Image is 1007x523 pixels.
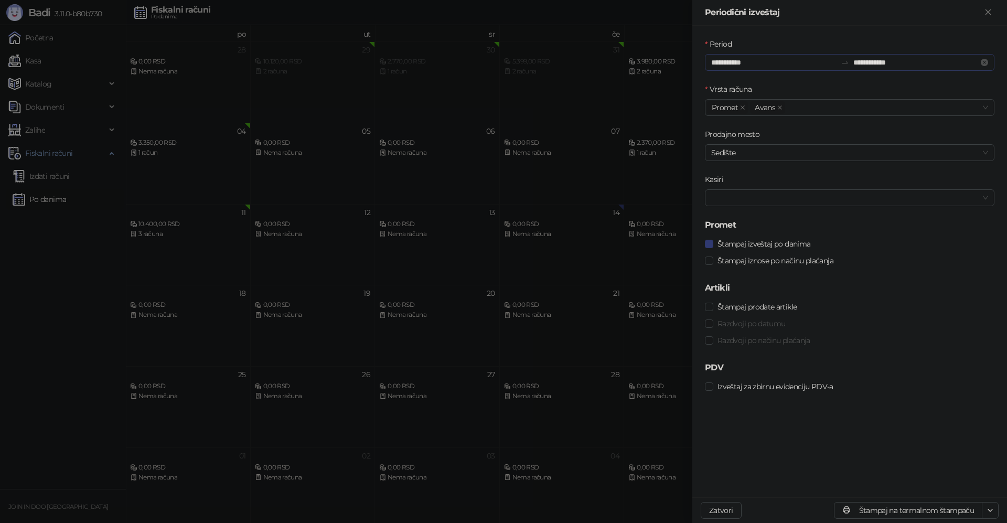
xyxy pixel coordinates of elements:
[755,102,775,113] span: Avans
[713,255,838,266] span: Štampaj iznose po načinu plaćanja
[705,361,994,374] h5: PDV
[705,83,758,95] label: Vrsta računa
[713,335,815,346] span: Razdvoji po načinu plaćanja
[713,318,789,329] span: Razdvoji po datumu
[713,238,815,250] span: Štampaj izveštaj po danima
[712,102,738,113] span: Promet
[705,219,994,231] h5: Promet
[982,6,994,19] button: Zatvori
[777,105,783,110] span: close
[705,38,738,50] label: Period
[834,502,982,519] button: Štampaj na termalnom štampaču
[711,145,988,161] span: Sedište
[841,58,849,67] span: swap-right
[981,59,988,66] span: close-circle
[711,57,837,68] input: Period
[705,6,982,19] div: Periodični izveštaj
[701,502,742,519] button: Zatvori
[713,301,801,313] span: Štampaj prodate artikle
[713,381,838,392] span: Izveštaj za zbirnu evidenciju PDV-a
[841,58,849,67] span: to
[705,282,994,294] h5: Artikli
[740,105,745,110] span: close
[705,129,766,140] label: Prodajno mesto
[705,174,730,185] label: Kasiri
